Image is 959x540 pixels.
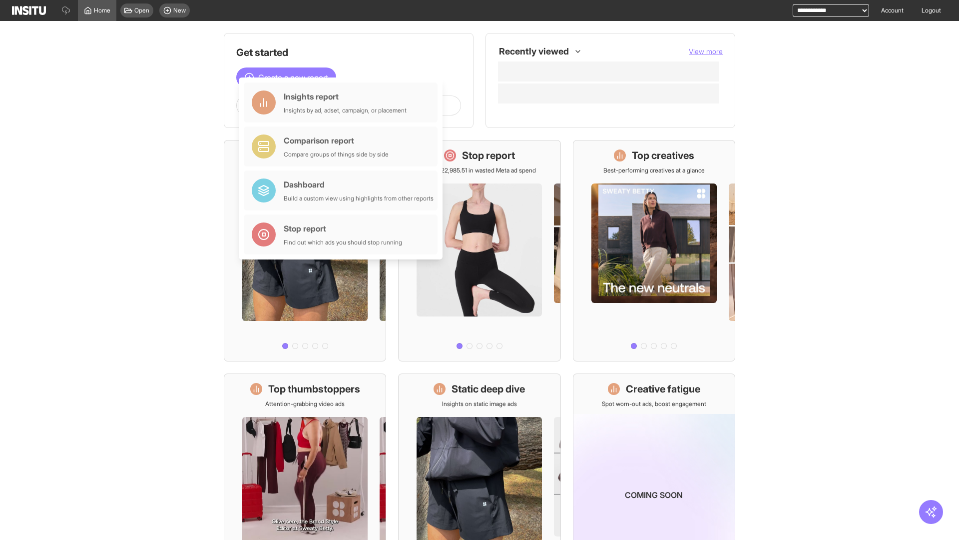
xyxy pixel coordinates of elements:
[603,166,705,174] p: Best-performing creatives at a glance
[689,46,723,56] button: View more
[94,6,110,14] span: Home
[284,238,402,246] div: Find out which ads you should stop running
[284,134,389,146] div: Comparison report
[284,90,407,102] div: Insights report
[284,178,434,190] div: Dashboard
[236,67,336,87] button: Create a new report
[442,400,517,408] p: Insights on static image ads
[258,71,328,83] span: Create a new report
[462,148,515,162] h1: Stop report
[268,382,360,396] h1: Top thumbstoppers
[284,222,402,234] div: Stop report
[265,400,345,408] p: Attention-grabbing video ads
[423,166,536,174] p: Save £22,985.51 in wasted Meta ad spend
[284,106,407,114] div: Insights by ad, adset, campaign, or placement
[173,6,186,14] span: New
[284,194,434,202] div: Build a custom view using highlights from other reports
[236,45,461,59] h1: Get started
[689,47,723,55] span: View more
[134,6,149,14] span: Open
[398,140,560,361] a: Stop reportSave £22,985.51 in wasted Meta ad spend
[632,148,694,162] h1: Top creatives
[12,6,46,15] img: Logo
[452,382,525,396] h1: Static deep dive
[573,140,735,361] a: Top creativesBest-performing creatives at a glance
[224,140,386,361] a: What's live nowSee all active ads instantly
[284,150,389,158] div: Compare groups of things side by side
